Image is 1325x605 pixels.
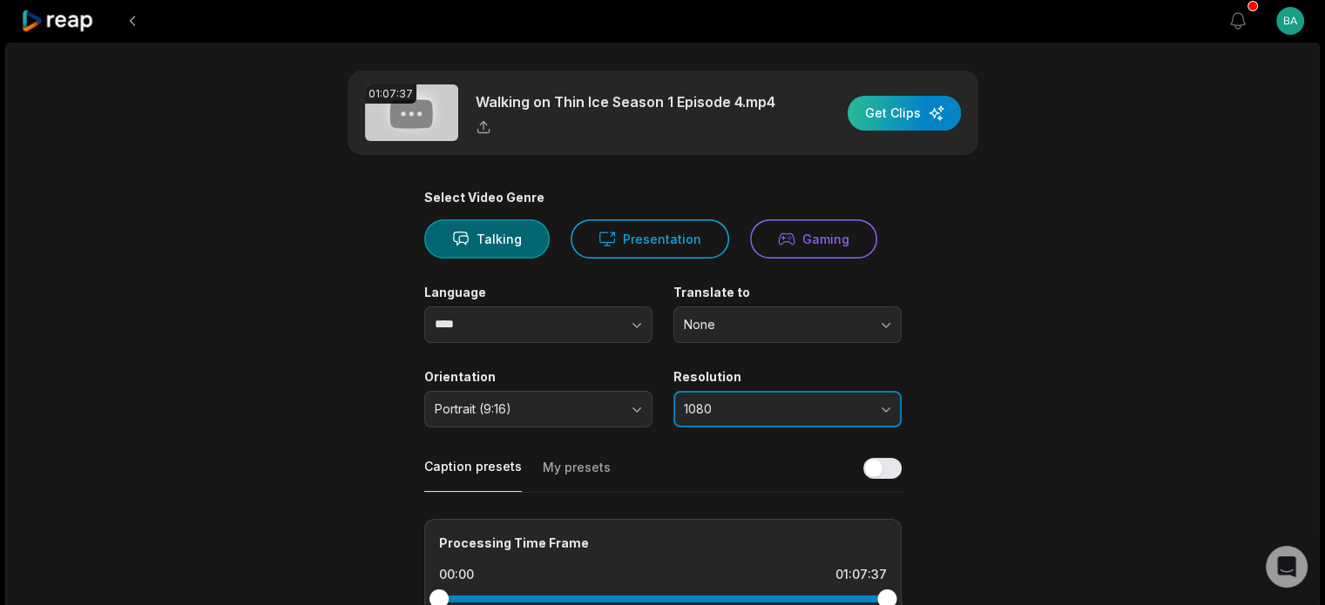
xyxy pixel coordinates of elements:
[571,219,729,259] button: Presentation
[439,566,474,583] div: 00:00
[848,96,961,131] button: Get Clips
[424,285,652,300] label: Language
[673,391,902,427] button: 1080
[476,91,775,112] p: Walking on Thin Ice Season 1 Episode 4.mp4
[835,566,887,583] div: 01:07:37
[673,306,902,343] button: None
[424,219,550,259] button: Talking
[424,369,652,385] label: Orientation
[673,285,902,300] label: Translate to
[543,459,611,492] button: My presets
[673,369,902,385] label: Resolution
[435,401,618,417] span: Portrait (9:16)
[1266,546,1308,588] div: Open Intercom Messenger
[424,391,652,427] button: Portrait (9:16)
[750,219,877,259] button: Gaming
[424,190,902,205] div: Select Video Genre
[439,534,887,552] div: Processing Time Frame
[424,458,522,492] button: Caption presets
[684,401,867,417] span: 1080
[684,317,867,333] span: None
[365,84,416,104] div: 01:07:37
